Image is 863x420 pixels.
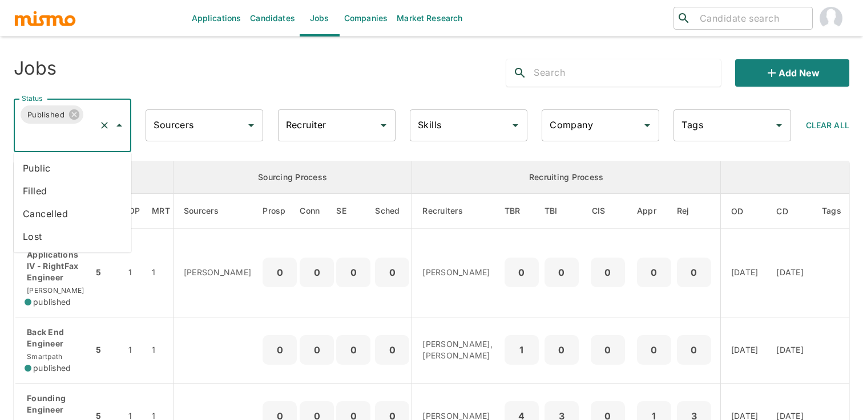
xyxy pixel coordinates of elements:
td: 1 [119,317,150,383]
li: Lost [14,225,131,248]
th: Tags [813,194,850,229]
button: Close [111,117,127,133]
span: published [33,296,71,308]
p: 0 [681,264,707,280]
th: Sched [373,194,412,229]
th: Connections [300,194,334,229]
p: 0 [549,264,574,280]
h4: Jobs [14,57,57,80]
span: Clear All [806,120,849,130]
li: Cancelled [14,202,131,225]
button: Open [376,117,392,133]
p: 0 [380,264,405,280]
th: Onboarding Date [720,194,767,229]
th: Sourcers [173,194,263,229]
li: Filled [14,180,131,202]
p: 0 [341,342,366,358]
p: 0 [642,264,667,280]
input: Candidate search [695,10,808,26]
p: 0 [549,342,574,358]
td: 1 [149,317,173,383]
p: IT Engineer Applications IV - RightFax Engineer [25,238,84,283]
th: Client Interview Scheduled [582,194,634,229]
p: 0 [595,342,620,358]
p: 0 [304,342,329,358]
button: search [506,59,534,87]
div: Published [21,105,83,124]
p: Founding Engineer [25,393,84,415]
p: 1 [509,342,534,358]
img: Gabriel Hernandez [820,7,842,30]
th: Prospects [263,194,300,229]
img: logo [14,10,76,27]
span: CD [776,205,803,218]
p: 0 [642,342,667,358]
p: Back End Engineer [25,327,84,349]
p: 0 [681,342,707,358]
span: Smartpath [25,352,62,361]
td: [DATE] [720,317,767,383]
li: Public [14,157,131,180]
th: Sent Emails [334,194,373,229]
th: To Be Interviewed [542,194,582,229]
button: Clear [96,117,112,133]
span: OD [731,205,759,218]
td: 1 [149,229,173,317]
button: Open [771,117,787,133]
p: 0 [380,342,405,358]
td: [DATE] [767,317,813,383]
p: [PERSON_NAME] [184,267,254,278]
p: [PERSON_NAME], [PERSON_NAME] [422,339,493,361]
span: [PERSON_NAME] [25,286,84,295]
button: Add new [735,59,849,87]
p: 0 [509,264,534,280]
th: Market Research Total [149,194,173,229]
th: Open Positions [119,194,150,229]
p: 0 [304,264,329,280]
p: 0 [267,342,292,358]
td: [DATE] [767,229,813,317]
th: Recruiters [412,194,502,229]
button: Open [243,117,259,133]
th: Recruiting Process [412,161,721,194]
span: Published [21,108,71,121]
span: published [33,362,71,374]
th: To Be Reviewed [502,194,542,229]
td: [DATE] [720,229,767,317]
td: 1 [119,229,150,317]
td: 5 [93,229,119,317]
td: 5 [93,317,119,383]
button: Open [507,117,523,133]
button: Open [639,117,655,133]
p: 0 [341,264,366,280]
p: 0 [267,264,292,280]
label: Status [22,93,42,103]
input: Search [534,64,720,82]
th: Rejected [674,194,721,229]
p: [PERSON_NAME] [422,267,493,278]
th: Approved [634,194,674,229]
p: 0 [595,264,620,280]
th: Created At [767,194,813,229]
th: Sourcing Process [173,161,412,194]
